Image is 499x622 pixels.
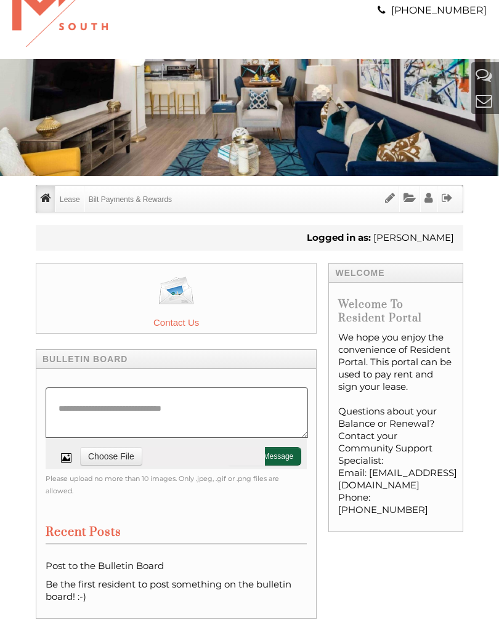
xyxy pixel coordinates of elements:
[46,578,307,603] p: Be the first resident to post something on the bulletin board! :-)
[438,186,456,212] a: Sign Out
[36,186,55,212] a: Home
[400,186,420,212] a: Documents
[442,192,453,204] i: Sign Out
[338,298,453,325] h4: Welcome to Resident Portal
[338,405,453,516] p: Questions about your Balance or Renewal? Contact your Community Support Specialist: Email: [EMAIL...
[36,349,317,369] h4: Bulletin Board
[385,192,395,204] i: Sign Documents
[338,331,453,522] div: We hope you enjoy the convenience of Resident Portal. This portal can be used to pay rent and sig...
[421,186,437,212] a: Profile
[476,91,492,111] a: Contact
[476,65,492,85] a: Help And Support
[307,232,371,243] b: Logged in as:
[373,232,454,243] span: [PERSON_NAME]
[12,4,108,16] a: Logo
[381,186,399,212] a: Sign Documents
[328,263,463,283] h4: Welcome
[46,525,307,544] h3: Recent Posts
[46,560,307,572] p: Post to the Bulletin Board
[404,192,416,204] i: Documents
[391,4,487,16] a: [PHONE_NUMBER]
[46,472,307,497] div: Please upload no more than 10 images. Only .jpeg, .gif or .png files are allowed.
[46,387,308,438] textarea: Write a message to your neighbors
[80,447,265,466] iframe: Upload Attachment
[424,192,433,204] i: Profile
[85,186,176,212] a: Bilt Payments & Rewards
[56,186,84,212] a: Lease
[36,315,316,330] span: Contact Us
[36,263,317,334] a: Contact Us
[40,192,51,204] i: Home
